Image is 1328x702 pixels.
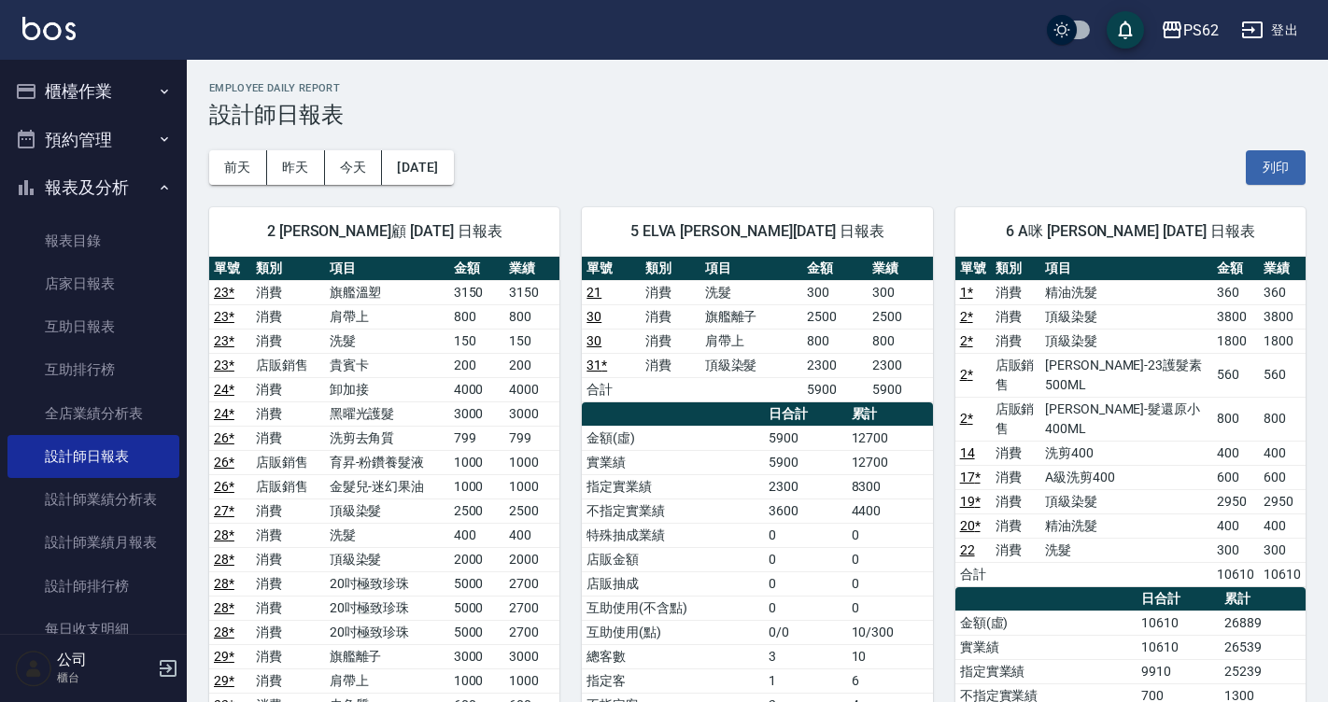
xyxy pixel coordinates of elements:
[802,353,868,377] td: 2300
[449,571,504,596] td: 5000
[700,257,803,281] th: 項目
[267,150,325,185] button: 昨天
[325,668,449,693] td: 肩帶上
[325,644,449,668] td: 旗艦離子
[251,547,324,571] td: 消費
[325,523,449,547] td: 洗髮
[1040,513,1212,538] td: 精油洗髮
[582,523,763,547] td: 特殊抽成業績
[1040,465,1212,489] td: A級洗剪400
[251,523,324,547] td: 消費
[7,163,179,212] button: 報表及分析
[1040,329,1212,353] td: 頂級染髮
[504,498,559,523] td: 2500
[325,401,449,426] td: 黑曜光護髮
[991,329,1040,353] td: 消費
[209,102,1306,128] h3: 設計師日報表
[504,377,559,401] td: 4000
[1212,562,1259,586] td: 10610
[57,669,152,686] p: 櫃台
[802,257,868,281] th: 金額
[582,377,641,401] td: 合計
[1212,329,1259,353] td: 1800
[504,401,559,426] td: 3000
[1220,587,1306,611] th: 累計
[232,222,537,241] span: 2 [PERSON_NAME]顧 [DATE] 日報表
[325,450,449,474] td: 育昇-粉鑽養髮液
[251,401,324,426] td: 消費
[1212,397,1259,441] td: 800
[847,402,933,427] th: 累計
[504,353,559,377] td: 200
[251,620,324,644] td: 消費
[700,353,803,377] td: 頂級染髮
[449,329,504,353] td: 150
[251,644,324,668] td: 消費
[449,523,504,547] td: 400
[251,498,324,523] td: 消費
[764,474,847,498] td: 2300
[325,498,449,523] td: 頂級染髮
[1212,280,1259,304] td: 360
[1259,257,1306,281] th: 業績
[641,257,699,281] th: 類別
[802,329,868,353] td: 800
[868,304,933,329] td: 2500
[582,596,763,620] td: 互助使用(不含點)
[325,280,449,304] td: 旗艦溫塑
[325,329,449,353] td: 洗髮
[325,474,449,498] td: 金髮兒-迷幻果油
[847,498,933,523] td: 4400
[764,402,847,427] th: 日合計
[1259,513,1306,538] td: 400
[641,280,699,304] td: 消費
[1040,257,1212,281] th: 項目
[847,571,933,596] td: 0
[1212,304,1259,329] td: 3800
[1040,353,1212,397] td: [PERSON_NAME]-23護髮素500ML
[1212,465,1259,489] td: 600
[586,333,601,348] a: 30
[251,426,324,450] td: 消費
[1040,304,1212,329] td: 頂級染髮
[641,329,699,353] td: 消費
[1220,635,1306,659] td: 26539
[1040,538,1212,562] td: 洗髮
[1259,489,1306,513] td: 2950
[325,596,449,620] td: 20吋極致珍珠
[802,377,868,401] td: 5900
[764,644,847,668] td: 3
[764,571,847,596] td: 0
[764,668,847,693] td: 1
[449,401,504,426] td: 3000
[504,474,559,498] td: 1000
[847,474,933,498] td: 8300
[960,445,975,460] a: 14
[1040,489,1212,513] td: 頂級染髮
[1212,257,1259,281] th: 金額
[847,547,933,571] td: 0
[700,304,803,329] td: 旗艦離子
[325,150,383,185] button: 今天
[582,450,763,474] td: 實業績
[991,441,1040,465] td: 消費
[586,285,601,300] a: 21
[504,450,559,474] td: 1000
[955,659,1137,683] td: 指定實業績
[991,353,1040,397] td: 店販銷售
[700,280,803,304] td: 洗髮
[209,82,1306,94] h2: Employee Daily Report
[251,280,324,304] td: 消費
[955,257,1306,587] table: a dense table
[991,304,1040,329] td: 消費
[604,222,910,241] span: 5 ELVA [PERSON_NAME][DATE] 日報表
[1137,611,1220,635] td: 10610
[582,547,763,571] td: 店販金額
[7,262,179,305] a: 店家日報表
[449,280,504,304] td: 3150
[57,651,152,669] h5: 公司
[1259,353,1306,397] td: 560
[978,222,1283,241] span: 6 A咪 [PERSON_NAME] [DATE] 日報表
[764,523,847,547] td: 0
[1212,513,1259,538] td: 400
